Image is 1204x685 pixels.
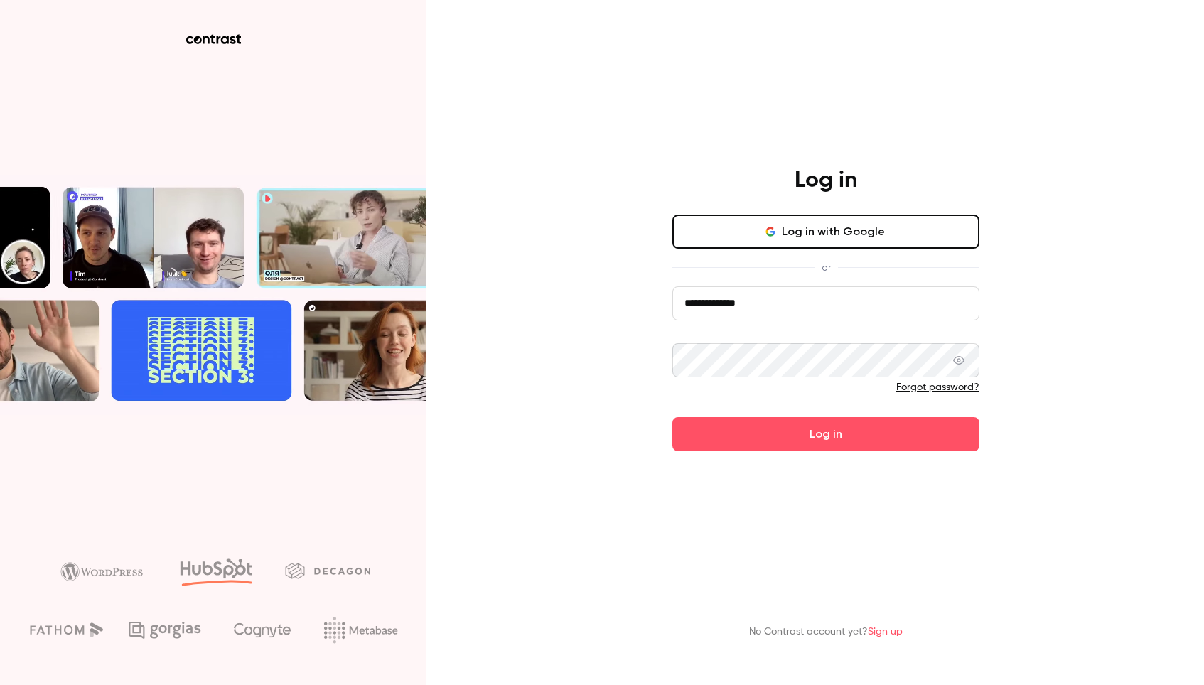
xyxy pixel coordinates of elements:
h4: Log in [795,166,857,195]
button: Log in with Google [672,215,979,249]
img: decagon [285,563,370,578]
button: Log in [672,417,979,451]
span: or [815,260,838,275]
a: Forgot password? [896,382,979,392]
p: No Contrast account yet? [749,625,903,640]
a: Sign up [868,627,903,637]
